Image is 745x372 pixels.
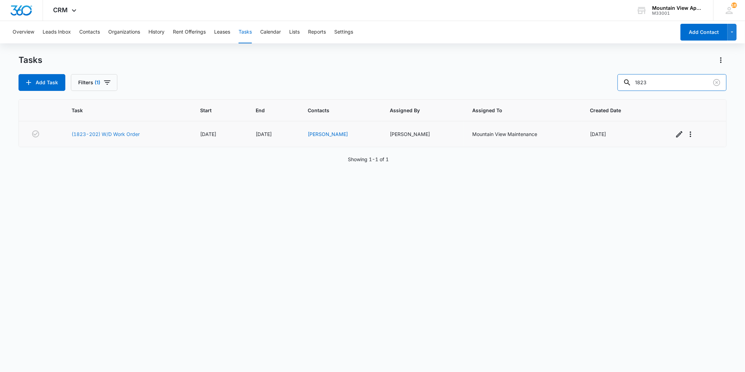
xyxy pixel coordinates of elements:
button: Filters(1) [71,74,117,91]
button: Lists [289,21,300,43]
button: Actions [715,55,726,66]
div: [PERSON_NAME] [390,130,455,138]
button: Rent Offerings [173,21,206,43]
span: Assigned To [472,107,563,114]
button: Tasks [239,21,252,43]
a: (1823-202) W/D Work Order [72,130,140,138]
div: Mountain View Maintenance [472,130,574,138]
button: Calendar [260,21,281,43]
span: Assigned By [390,107,445,114]
button: Leases [214,21,230,43]
span: [DATE] [590,131,606,137]
p: Showing 1-1 of 1 [348,156,389,163]
div: notifications count [731,2,737,8]
button: Add Contact [680,24,728,41]
span: [DATE] [200,131,217,137]
button: Overview [13,21,34,43]
span: CRM [53,6,68,14]
h1: Tasks [19,55,42,65]
span: Created Date [590,107,647,114]
span: (1) [95,80,100,85]
span: 162 [731,2,737,8]
span: Start [200,107,229,114]
input: Search Tasks [618,74,726,91]
button: Settings [334,21,353,43]
div: account id [652,11,703,16]
span: End [256,107,281,114]
button: History [148,21,165,43]
div: account name [652,5,703,11]
span: Contacts [308,107,363,114]
button: Reports [308,21,326,43]
button: Leads Inbox [43,21,71,43]
span: Task [72,107,173,114]
button: Organizations [108,21,140,43]
span: [DATE] [256,131,272,137]
a: [PERSON_NAME] [308,131,348,137]
button: Contacts [79,21,100,43]
button: Clear [711,77,722,88]
button: Add Task [19,74,65,91]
